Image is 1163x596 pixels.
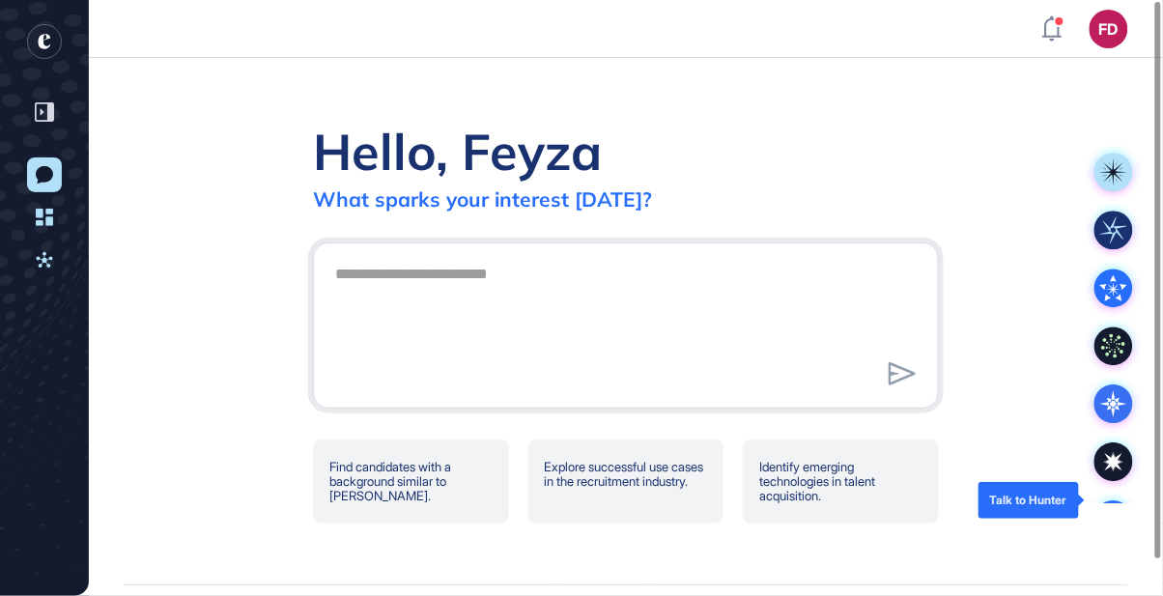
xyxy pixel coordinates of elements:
[313,440,509,524] div: Find candidates with a background similar to [PERSON_NAME].
[743,440,939,524] div: Identify emerging technologies in talent acquisition.
[313,186,652,212] div: What sparks your interest [DATE]?
[27,24,62,59] div: entrapeer-logo
[990,494,1067,507] div: Talk to Hunter
[1090,10,1128,48] button: FD
[528,440,724,524] div: Explore successful use cases in the recruitment industry.
[313,120,602,183] div: Hello, Feyza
